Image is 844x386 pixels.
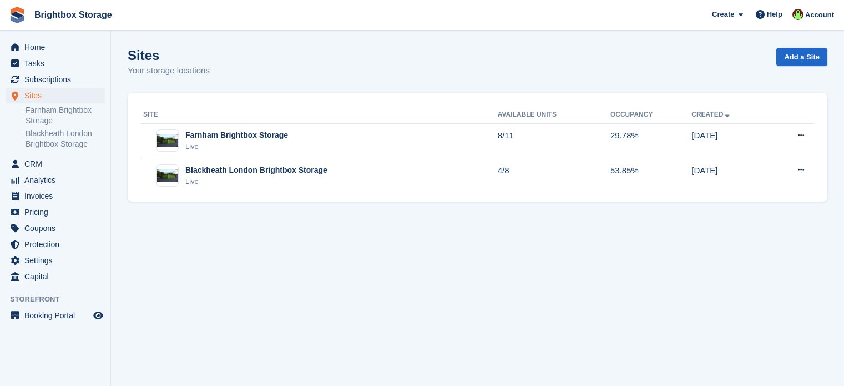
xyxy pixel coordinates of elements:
[6,237,105,252] a: menu
[185,176,327,187] div: Live
[24,56,91,71] span: Tasks
[610,106,691,124] th: Occupancy
[767,9,782,20] span: Help
[6,253,105,268] a: menu
[805,9,834,21] span: Account
[128,64,210,77] p: Your storage locations
[30,6,117,24] a: Brightbox Storage
[6,56,105,71] a: menu
[24,39,91,55] span: Home
[24,172,91,188] span: Analytics
[157,134,178,147] img: Image of Farnham Brightbox Storage site
[24,220,91,236] span: Coupons
[141,106,498,124] th: Site
[6,308,105,323] a: menu
[712,9,734,20] span: Create
[92,309,105,322] a: Preview store
[24,269,91,284] span: Capital
[128,48,210,63] h1: Sites
[6,172,105,188] a: menu
[6,72,105,87] a: menu
[691,123,769,158] td: [DATE]
[6,204,105,220] a: menu
[157,169,178,182] img: Image of Blackheath London Brightbox Storage site
[6,39,105,55] a: menu
[792,9,803,20] img: Marlena
[10,294,110,305] span: Storefront
[185,164,327,176] div: Blackheath London Brightbox Storage
[24,188,91,204] span: Invoices
[24,253,91,268] span: Settings
[6,88,105,103] a: menu
[24,237,91,252] span: Protection
[610,158,691,193] td: 53.85%
[24,156,91,172] span: CRM
[691,158,769,193] td: [DATE]
[185,129,288,141] div: Farnham Brightbox Storage
[185,141,288,152] div: Live
[498,123,610,158] td: 8/11
[776,48,827,66] a: Add a Site
[24,308,91,323] span: Booking Portal
[24,72,91,87] span: Subscriptions
[6,220,105,236] a: menu
[24,88,91,103] span: Sites
[9,7,26,23] img: stora-icon-8386f47178a22dfd0bd8f6a31ec36ba5ce8667c1dd55bd0f319d3a0aa187defe.svg
[6,188,105,204] a: menu
[691,111,732,118] a: Created
[6,269,105,284] a: menu
[6,156,105,172] a: menu
[498,106,610,124] th: Available Units
[26,105,105,126] a: Farnham Brightbox Storage
[610,123,691,158] td: 29.78%
[498,158,610,193] td: 4/8
[26,128,105,149] a: Blackheath London Brightbox Storage
[24,204,91,220] span: Pricing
